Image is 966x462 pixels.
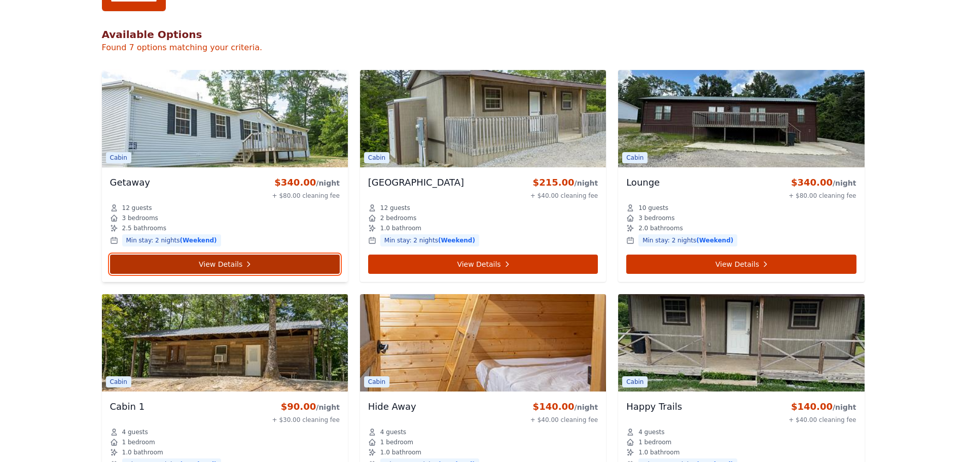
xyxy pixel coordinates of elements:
a: View Details [626,255,856,274]
span: (Weekend) [696,237,733,244]
div: + $40.00 cleaning fee [530,416,598,424]
span: /night [316,403,340,411]
span: 4 guests [380,428,406,436]
span: Min stay: 2 nights [638,234,737,246]
div: $215.00 [530,175,598,190]
span: Min stay: 2 nights [122,234,221,246]
p: Found 7 options matching your criteria. [102,42,865,54]
img: Hillbilly Palace [360,70,606,167]
span: 1.0 bathroom [638,448,679,456]
span: Min stay: 2 nights [380,234,479,246]
h3: Lounge [626,175,660,190]
span: Cabin [106,376,131,387]
h3: Getaway [110,175,151,190]
div: $340.00 [272,175,340,190]
div: $90.00 [272,400,340,414]
span: 1.0 bathroom [380,224,421,232]
img: Hide Away [360,294,606,392]
span: 1 bedroom [380,438,413,446]
a: View Details [368,255,598,274]
span: 4 guests [638,428,664,436]
img: Getaway [102,70,348,167]
span: 2 bedrooms [380,214,416,222]
span: 2.0 bathrooms [638,224,683,232]
div: + $40.00 cleaning fee [530,192,598,200]
div: $140.00 [789,400,856,414]
h2: Available Options [102,27,865,42]
span: 1 bedroom [638,438,671,446]
span: Cabin [622,152,648,163]
span: /night [575,403,598,411]
div: + $80.00 cleaning fee [272,192,340,200]
span: Cabin [106,152,131,163]
h3: Cabin 1 [110,400,145,414]
span: 3 bedrooms [638,214,674,222]
span: 4 guests [122,428,148,436]
span: Cabin [364,152,389,163]
span: 1.0 bathroom [122,448,163,456]
div: $340.00 [789,175,856,190]
span: 12 guests [122,204,152,212]
div: + $80.00 cleaning fee [789,192,856,200]
img: Happy Trails [618,294,864,392]
span: (Weekend) [180,237,217,244]
h3: [GEOGRAPHIC_DATA] [368,175,464,190]
span: 1 bedroom [122,438,155,446]
span: /night [575,179,598,187]
div: + $30.00 cleaning fee [272,416,340,424]
span: 12 guests [380,204,410,212]
div: + $40.00 cleaning fee [789,416,856,424]
span: 1.0 bathroom [380,448,421,456]
span: 3 bedrooms [122,214,158,222]
span: 2.5 bathrooms [122,224,166,232]
span: Cabin [364,376,389,387]
img: Cabin 1 [102,294,348,392]
h3: Hide Away [368,400,416,414]
span: /night [833,403,856,411]
div: $140.00 [530,400,598,414]
span: /night [833,179,856,187]
a: View Details [110,255,340,274]
span: (Weekend) [438,237,475,244]
span: 10 guests [638,204,668,212]
span: Cabin [622,376,648,387]
h3: Happy Trails [626,400,682,414]
span: /night [316,179,340,187]
img: Lounge [618,70,864,167]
